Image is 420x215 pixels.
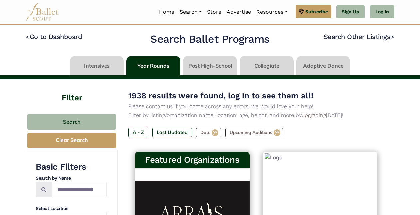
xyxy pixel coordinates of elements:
[370,5,394,19] a: Log In
[26,32,30,41] code: <
[156,5,177,19] a: Home
[26,79,118,104] h4: Filter
[125,56,182,75] li: Year Rounds
[140,154,244,166] h3: Featured Organizations
[36,175,107,182] h4: Search by Name
[36,161,107,173] h3: Basic Filters
[254,5,290,19] a: Resources
[336,5,365,19] a: Sign Up
[299,8,304,15] img: gem.svg
[27,133,116,148] button: Clear Search
[36,205,107,212] h4: Select Location
[128,102,384,111] p: Please contact us if you come across any errors, we would love your help!
[27,114,116,130] button: Search
[204,5,224,19] a: Store
[302,112,326,118] a: upgrading
[296,5,331,18] a: Subscribe
[295,56,351,75] li: Adaptive Dance
[150,32,269,46] h2: Search Ballet Programs
[128,91,313,100] span: 1938 results were found, log in to see them all!
[238,56,295,75] li: Collegiate
[26,33,82,41] a: <Go to Dashboard
[128,128,148,137] label: A - Z
[224,5,254,19] a: Advertise
[305,8,328,15] span: Subscribe
[52,182,107,197] input: Search by names...
[152,128,192,137] label: Last Updated
[225,128,283,137] label: Upcoming Auditions
[324,33,394,41] a: Search Other Listings>
[69,56,125,75] li: Intensives
[196,128,221,137] label: Date
[177,5,204,19] a: Search
[390,32,394,41] code: >
[128,111,384,120] p: Filter by listing/organization name, location, age, height, and more by [DATE]!
[182,56,238,75] li: Post High-School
